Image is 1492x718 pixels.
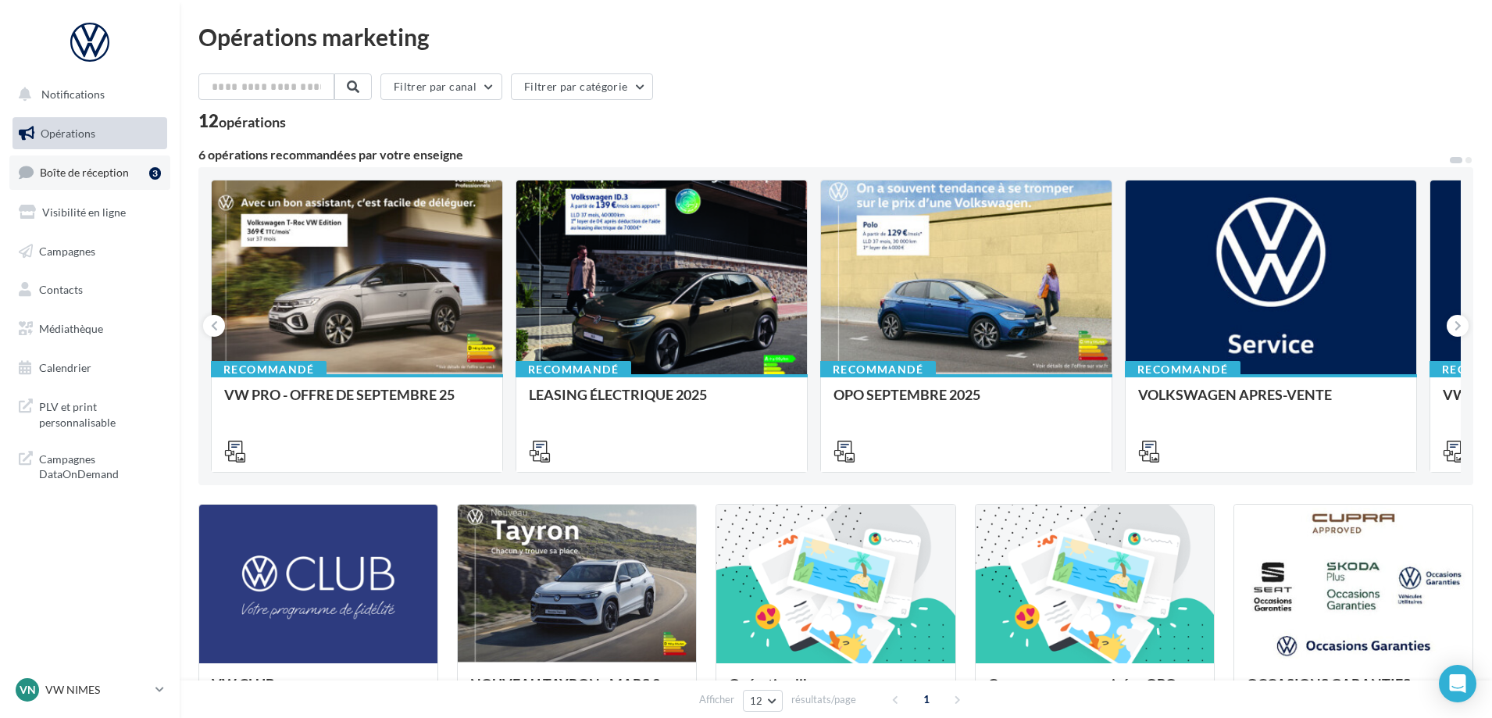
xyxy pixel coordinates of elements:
div: OCCASIONS GARANTIES [1247,676,1460,707]
a: PLV et print personnalisable [9,390,170,436]
a: Contacts [9,273,170,306]
span: PLV et print personnalisable [39,396,161,430]
span: Contacts [39,283,83,296]
button: Notifications [9,78,164,111]
span: résultats/page [791,692,856,707]
div: Opération libre [729,676,942,707]
a: Campagnes [9,235,170,268]
span: Campagnes [39,244,95,257]
a: Boîte de réception3 [9,155,170,189]
div: OPO SEPTEMBRE 2025 [833,387,1099,418]
span: Campagnes DataOnDemand [39,448,161,482]
div: 3 [149,167,161,180]
div: VW CLUB [212,676,425,707]
div: VW PRO - OFFRE DE SEPTEMBRE 25 [224,387,490,418]
div: LEASING ÉLECTRIQUE 2025 [529,387,794,418]
a: Calendrier [9,352,170,384]
span: VN [20,682,36,698]
span: Boîte de réception [40,166,129,179]
div: Campagnes sponsorisées OPO [988,676,1201,707]
div: 12 [198,113,286,130]
div: Recommandé [820,361,936,378]
div: NOUVEAU TAYRON - MARS 2025 [470,676,684,707]
p: VW NIMES [45,682,149,698]
div: Recommandé [516,361,631,378]
div: Recommandé [211,361,327,378]
span: Opérations [41,127,95,140]
span: 12 [750,695,763,707]
div: Recommandé [1125,361,1240,378]
button: 12 [743,690,783,712]
div: opérations [219,115,286,129]
span: Visibilité en ligne [42,205,126,219]
span: Calendrier [39,361,91,374]
div: Open Intercom Messenger [1439,665,1476,702]
button: Filtrer par canal [380,73,502,100]
a: Opérations [9,117,170,150]
span: Médiathèque [39,322,103,335]
div: 6 opérations recommandées par votre enseigne [198,148,1448,161]
div: VOLKSWAGEN APRES-VENTE [1138,387,1404,418]
a: Visibilité en ligne [9,196,170,229]
span: 1 [914,687,939,712]
a: Médiathèque [9,313,170,345]
a: VN VW NIMES [12,675,167,705]
a: Campagnes DataOnDemand [9,442,170,488]
span: Afficher [699,692,734,707]
div: Opérations marketing [198,25,1473,48]
span: Notifications [41,88,105,101]
button: Filtrer par catégorie [511,73,653,100]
